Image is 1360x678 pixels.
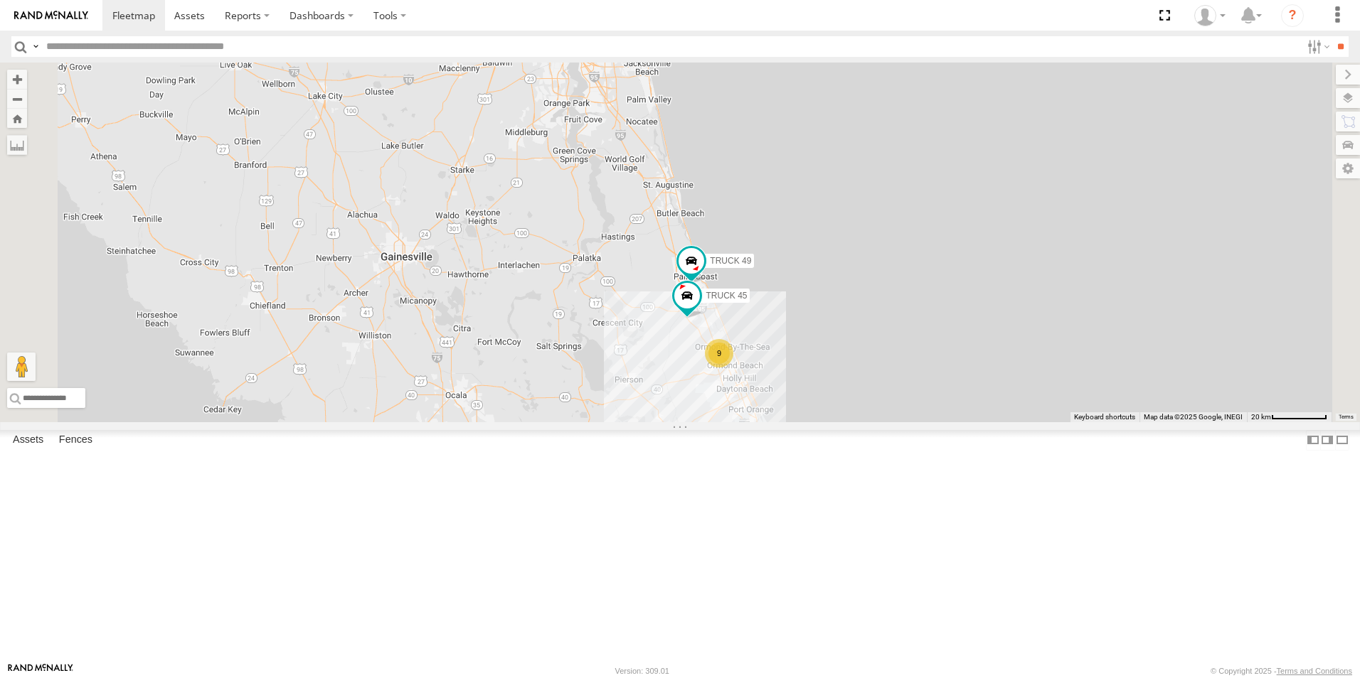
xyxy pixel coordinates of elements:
[706,291,747,301] span: TRUCK 45
[1339,414,1354,420] a: Terms (opens in new tab)
[1335,430,1349,451] label: Hide Summary Table
[1306,430,1320,451] label: Dock Summary Table to the Left
[1211,667,1352,675] div: © Copyright 2025 -
[1074,412,1135,422] button: Keyboard shortcuts
[1189,5,1231,26] div: Thomas Crowe
[1144,413,1243,421] span: Map data ©2025 Google, INEGI
[710,256,751,266] span: TRUCK 49
[1336,158,1360,178] label: Map Settings
[1281,4,1304,27] i: ?
[7,135,27,155] label: Measure
[1320,430,1334,451] label: Dock Summary Table to the Right
[52,430,100,450] label: Fences
[30,36,41,57] label: Search Query
[14,11,88,21] img: rand-logo.svg
[7,353,36,381] button: Drag Pegman onto the map to open Street View
[7,89,27,109] button: Zoom out
[7,109,27,128] button: Zoom Home
[615,667,669,675] div: Version: 309.01
[1302,36,1332,57] label: Search Filter Options
[1247,412,1332,422] button: Map Scale: 20 km per 75 pixels
[1277,667,1352,675] a: Terms and Conditions
[705,339,733,367] div: 9
[1251,413,1271,421] span: 20 km
[6,430,51,450] label: Assets
[7,70,27,89] button: Zoom in
[8,664,73,678] a: Visit our Website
